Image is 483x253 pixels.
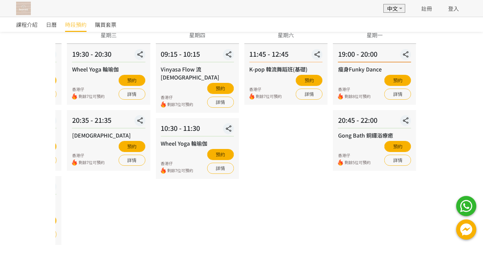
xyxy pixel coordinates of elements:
a: 詳情 [118,155,145,166]
div: Gong Bath 銅鑼浴療癒 [338,131,411,139]
a: 登入 [448,4,459,12]
div: Wheel Yoga 輪瑜伽 [161,139,234,147]
a: 詳情 [296,89,323,100]
span: 剩餘5位可預約 [344,159,371,166]
div: 香港仔 [72,86,105,92]
img: fire.png [338,159,343,166]
img: fire.png [338,93,343,100]
span: 購買套票 [95,20,116,29]
button: 預約 [207,149,234,160]
a: 詳情 [207,97,234,108]
div: 瘦身Funky Dance [338,65,411,73]
span: 剩餘7位可預約 [256,93,282,100]
div: Vinyasa Flow 流[DEMOGRAPHIC_DATA] [161,65,234,81]
span: 剩餘7位可預約 [78,159,105,166]
div: 10:30 - 11:30 [161,123,234,137]
span: 時段預約 [65,20,87,29]
button: 預約 [296,75,323,86]
div: 香港仔 [338,152,371,158]
div: [DEMOGRAPHIC_DATA] [72,131,145,139]
span: 課程介紹 [16,20,38,29]
div: 09:15 - 10:15 [161,49,234,62]
img: fire.png [161,167,166,174]
button: 預約 [384,75,411,86]
a: 日曆 [46,17,57,32]
div: 11:45 - 12:45 [249,49,322,62]
a: 詳情 [207,163,234,174]
span: 剩餘7位可預約 [78,93,105,100]
a: 詳情 [384,155,411,166]
img: fire.png [72,159,77,166]
div: 星期四 [189,31,205,39]
div: 星期六 [278,31,294,39]
div: 星期一 [367,31,383,39]
div: 香港仔 [338,86,371,92]
div: 星期三 [101,31,117,39]
button: 預約 [118,141,145,152]
a: 註冊 [421,4,432,12]
img: fire.png [161,101,166,108]
div: 19:30 - 20:30 [72,49,145,62]
div: 19:00 - 20:00 [338,49,411,62]
span: 日曆 [46,20,57,29]
button: 預約 [384,141,411,152]
div: Wheel Yoga 輪瑜伽 [72,65,145,73]
img: fire.png [72,93,77,100]
a: 課程介紹 [16,17,38,32]
img: T57dtJh47iSJKDtQ57dN6xVUMYY2M0XQuGF02OI4.png [16,2,31,15]
span: 剩餘7位可預約 [167,101,193,108]
div: K-pop 韓流舞蹈班(基礎) [249,65,322,73]
a: 購買套票 [95,17,116,32]
a: 時段預約 [65,17,87,32]
div: 香港仔 [161,160,193,166]
span: 剩餘8位可預約 [344,93,371,100]
a: 詳情 [118,89,145,100]
a: 詳情 [384,89,411,100]
div: 20:35 - 21:35 [72,115,145,129]
div: 20:45 - 22:00 [338,115,411,129]
img: fire.png [249,93,254,100]
div: 香港仔 [161,94,193,100]
div: 香港仔 [72,152,105,158]
button: 預約 [118,75,145,86]
button: 預約 [207,83,234,94]
span: 剩餘7位可預約 [167,167,193,174]
div: 香港仔 [249,86,282,92]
